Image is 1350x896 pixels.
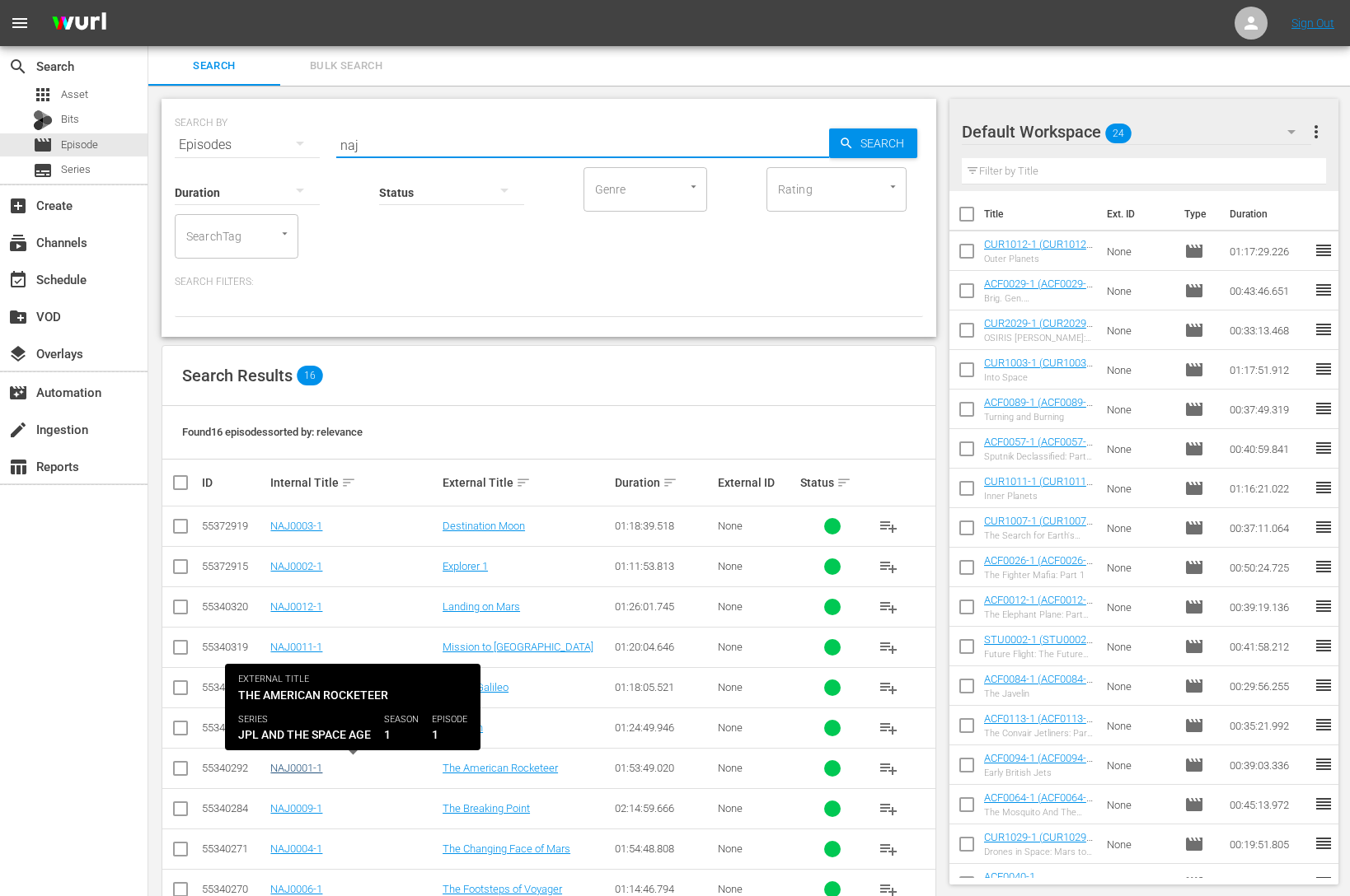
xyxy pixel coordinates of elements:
td: 00:50:24.725 [1223,548,1314,587]
span: Asset [61,86,88,103]
div: None [718,600,795,613]
span: 24 [1105,116,1132,151]
th: Type [1174,191,1220,237]
span: reorder [1314,794,1334,814]
div: ID [202,476,265,489]
span: Episode [1184,281,1204,301]
td: None [1100,745,1179,785]
td: 01:16:21.022 [1223,469,1314,508]
button: playlist_add [869,587,908,627]
div: None [718,560,795,572]
div: The Convair Jetliners: Part 2 [984,728,1094,739]
button: Search [829,128,917,158]
span: reorder [1314,833,1334,853]
span: Episode [1184,676,1204,696]
a: CUR1003-1 (CUR1003-1 ([DATE])) [984,357,1093,381]
a: NAJ0006-1 [270,883,322,895]
a: ACF0094-1 (ACF0094-1 (VARIANT)) [984,752,1093,777]
td: 00:37:11.064 [1223,508,1314,548]
a: Explorer 1 [443,560,488,572]
span: Reports [8,457,28,477]
div: 01:24:49.946 [615,721,713,734]
span: Episode [1184,874,1204,894]
span: Episode [1184,558,1204,577]
span: Series [61,161,91,178]
a: ACF0089-1 (ACF0089-1 (VARIANT)) [984,396,1093,421]
span: Episode [61,137,98,153]
a: NAJ0002-1 [270,560,322,572]
a: Sky High [443,721,483,734]
span: Episode [1184,834,1204,854]
button: Open [885,179,901,194]
span: reorder [1314,280,1334,300]
span: Search [158,57,270,76]
span: Asset [33,85,53,105]
span: Episode [1184,320,1204,340]
span: Bulk Search [290,57,402,76]
div: 02:14:59.666 [615,802,713,814]
button: playlist_add [869,708,908,748]
div: None [718,681,795,693]
span: playlist_add [879,557,898,576]
span: reorder [1314,596,1334,616]
a: ACF0064-1 (ACF0064-1 (VARIANT)) [984,791,1093,816]
th: Ext. ID [1097,191,1175,237]
th: Title [984,191,1097,237]
td: 01:17:51.912 [1223,350,1314,390]
div: Default Workspace [962,109,1312,155]
span: playlist_add [879,597,898,617]
div: 55340284 [202,802,265,814]
span: Schedule [8,270,28,290]
span: Episode [33,135,53,155]
td: None [1100,587,1179,627]
td: None [1100,785,1179,824]
span: Bits [61,111,79,128]
button: playlist_add [869,547,908,586]
span: Search Results [182,366,293,385]
span: sort [516,475,531,490]
a: CUR2029-1 (CUR2029-1 (VARIANT)) [984,317,1093,342]
p: Search Filters: [175,275,923,289]
td: None [1100,627,1179,666]
td: 00:33:13.468 [1223,310,1314,350]
span: Automation [8,383,28,403]
a: The Breaking Point [443,802,530,814]
span: Series [33,161,53,180]
a: Saving Galileo [443,681,509,693]
a: NAJ0003-1 [270,520,322,532]
td: None [1100,350,1179,390]
a: The Footsteps of Voyager [443,883,562,895]
div: Outer Planets [984,254,1094,264]
div: None [718,802,795,814]
span: sort [837,475,851,490]
div: The Elephant Plane: Part Two [984,609,1094,620]
div: Internal Title [270,473,438,492]
a: NAJ0009-1 [270,802,322,814]
a: ACF0057-1 (ACF0057-1 (VARIANT)) [984,436,1093,460]
span: playlist_add [879,516,898,536]
a: ACF0026-1 (ACF0026-1 (VARIANT)) [984,554,1093,579]
div: 55340319 [202,641,265,653]
div: 55340270 [202,883,265,895]
div: 01:18:39.518 [615,520,713,532]
span: sort [663,475,677,490]
a: NAJ0004-1 [270,842,322,855]
span: Episode [1184,597,1204,617]
a: NAJ0011-1 [270,641,322,653]
div: Sputnik Declassified: Part 1 [984,451,1094,462]
button: playlist_add [869,628,908,667]
div: 01:14:46.794 [615,883,713,895]
div: The Fighter Mafia: Part 1 [984,570,1094,581]
span: Episode [1184,478,1204,498]
span: Episode [1184,755,1204,775]
span: Channels [8,233,28,253]
div: 01:54:48.808 [615,842,713,855]
span: reorder [1314,873,1334,893]
span: Search [8,57,28,77]
span: playlist_add [879,839,898,859]
div: 55372919 [202,520,265,532]
div: 01:53:49.020 [615,762,713,774]
div: The Mosquito And The Eagle Owl [984,807,1094,818]
span: 16 [297,366,323,385]
div: Duration [615,473,713,492]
